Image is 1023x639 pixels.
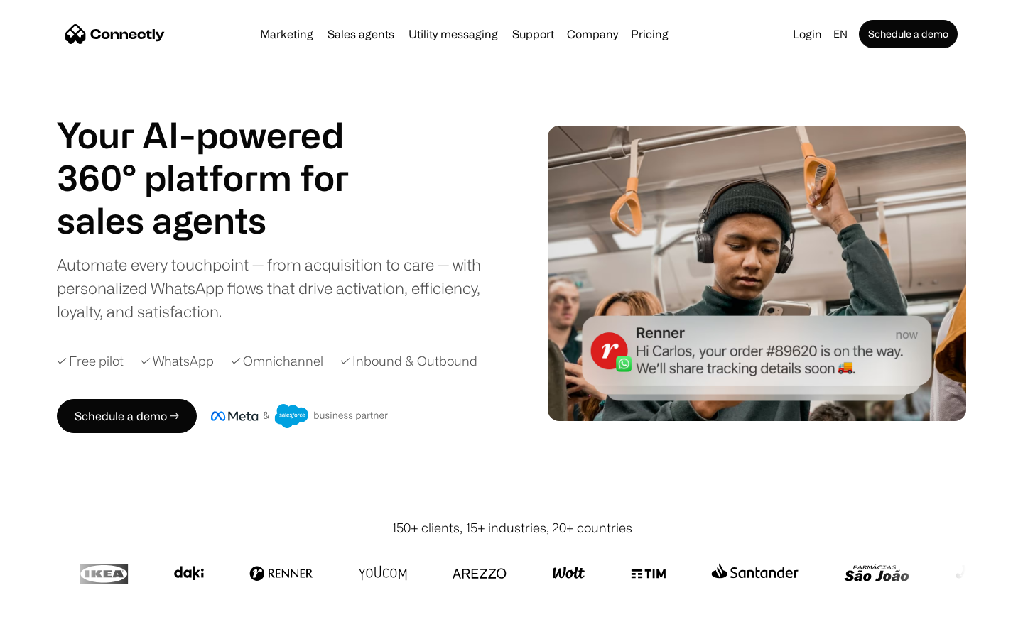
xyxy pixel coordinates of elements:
[231,351,323,371] div: ✓ Omnichannel
[211,404,389,428] img: Meta and Salesforce business partner badge.
[28,614,85,634] ul: Language list
[57,199,384,241] h1: sales agents
[57,114,384,199] h1: Your AI-powered 360° platform for
[833,24,848,44] div: en
[57,351,124,371] div: ✓ Free pilot
[322,28,400,40] a: Sales agents
[57,253,504,323] div: Automate every touchpoint — from acquisition to care — with personalized WhatsApp flows that driv...
[567,24,618,44] div: Company
[787,24,828,44] a: Login
[340,351,477,371] div: ✓ Inbound & Outbound
[57,399,197,433] a: Schedule a demo →
[507,28,560,40] a: Support
[254,28,319,40] a: Marketing
[391,518,632,537] div: 150+ clients, 15+ industries, 20+ countries
[141,351,214,371] div: ✓ WhatsApp
[14,613,85,634] aside: Language selected: English
[403,28,504,40] a: Utility messaging
[859,20,958,48] a: Schedule a demo
[625,28,674,40] a: Pricing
